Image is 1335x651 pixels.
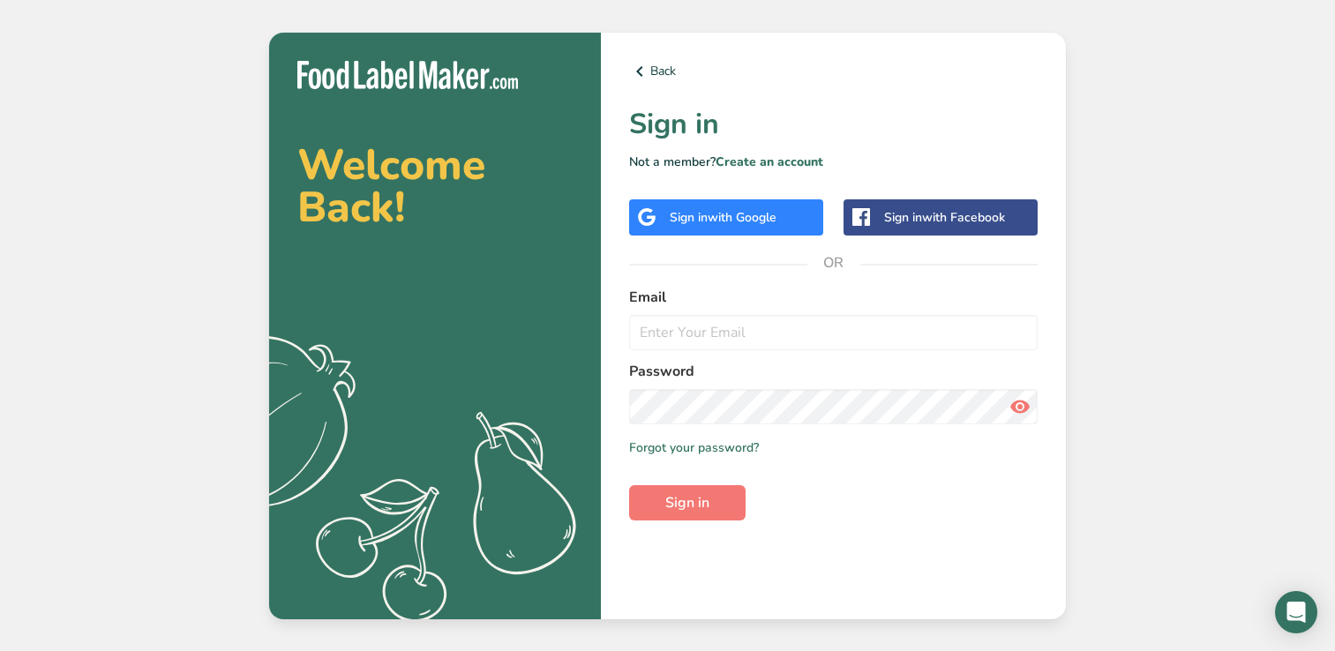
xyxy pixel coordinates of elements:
[716,153,823,170] a: Create an account
[1275,591,1317,633] div: Open Intercom Messenger
[665,492,709,513] span: Sign in
[884,208,1005,227] div: Sign in
[629,103,1038,146] h1: Sign in
[922,209,1005,226] span: with Facebook
[629,438,759,457] a: Forgot your password?
[629,287,1038,308] label: Email
[629,315,1038,350] input: Enter Your Email
[629,485,746,520] button: Sign in
[670,208,776,227] div: Sign in
[807,236,860,289] span: OR
[629,61,1038,82] a: Back
[708,209,776,226] span: with Google
[629,153,1038,171] p: Not a member?
[297,61,518,90] img: Food Label Maker
[297,144,573,228] h2: Welcome Back!
[629,361,1038,382] label: Password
